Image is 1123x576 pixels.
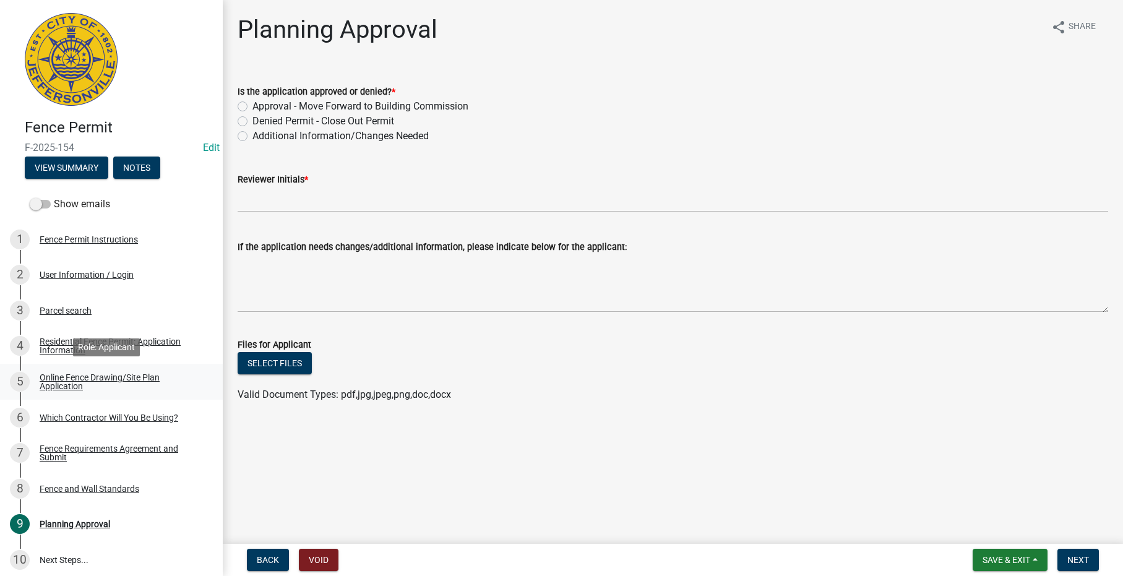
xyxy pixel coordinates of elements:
div: Fence Requirements Agreement and Submit [40,444,203,462]
label: Is the application approved or denied? [238,88,395,97]
span: Valid Document Types: pdf,jpg,jpeg,png,doc,docx [238,389,451,400]
div: 9 [10,514,30,534]
div: 2 [10,265,30,285]
div: 1 [10,230,30,249]
i: share [1051,20,1066,35]
button: Notes [113,157,160,179]
div: Parcel search [40,306,92,315]
label: Denied Permit - Close Out Permit [252,114,394,129]
div: Fence Permit Instructions [40,235,138,244]
div: Planning Approval [40,520,110,528]
wm-modal-confirm: Summary [25,163,108,173]
div: User Information / Login [40,270,134,279]
div: Role: Applicant [73,338,140,356]
button: Select files [238,352,312,374]
h1: Planning Approval [238,15,437,45]
button: View Summary [25,157,108,179]
label: Approval - Move Forward to Building Commission [252,99,468,114]
span: Back [257,555,279,565]
div: Residential Fence Permit: Application Information [40,337,203,355]
button: Save & Exit [973,549,1048,571]
div: 7 [10,443,30,463]
button: Back [247,549,289,571]
label: Show emails [30,197,110,212]
img: City of Jeffersonville, Indiana [25,13,118,106]
h4: Fence Permit [25,119,213,137]
div: 5 [10,372,30,392]
div: 4 [10,336,30,356]
span: Save & Exit [983,555,1030,565]
wm-modal-confirm: Edit Application Number [203,142,220,153]
button: Next [1057,549,1099,571]
div: 3 [10,301,30,320]
div: Fence and Wall Standards [40,484,139,493]
wm-modal-confirm: Notes [113,163,160,173]
div: Online Fence Drawing/Site Plan Application [40,373,203,390]
span: Next [1067,555,1089,565]
span: Share [1069,20,1096,35]
label: Files for Applicant [238,341,311,350]
div: 10 [10,550,30,570]
span: F-2025-154 [25,142,198,153]
label: Additional Information/Changes Needed [252,129,429,144]
button: Void [299,549,338,571]
div: 6 [10,408,30,428]
label: Reviewer Initials [238,176,308,184]
button: shareShare [1041,15,1106,39]
div: 8 [10,479,30,499]
div: Which Contractor Will You Be Using? [40,413,178,422]
label: If the application needs changes/additional information, please indicate below for the applicant: [238,243,627,252]
a: Edit [203,142,220,153]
